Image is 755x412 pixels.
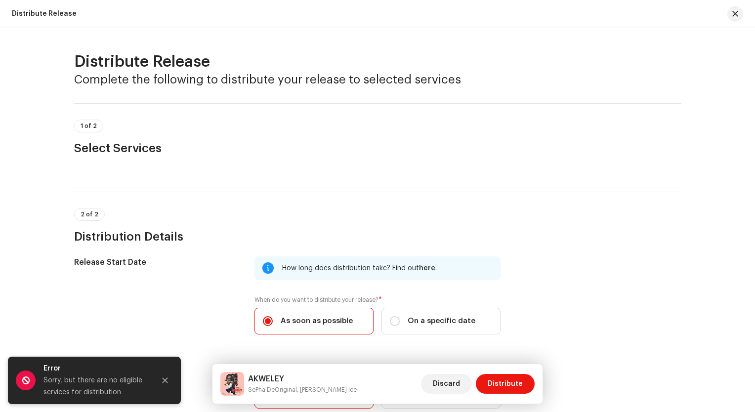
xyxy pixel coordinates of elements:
h5: Release Start Date [74,256,239,268]
small: AKWELEY [248,385,357,395]
h2: Distribute Release [74,52,681,72]
img: 2f06cef3-1d10-41d8-8311-317fafcf30d5 [220,372,244,396]
h3: Complete the following to distribute your release to selected services [74,72,681,87]
span: As soon as possible [281,316,353,327]
button: Discard [421,374,472,394]
button: Distribute [476,374,535,394]
div: Distribute Release [12,10,77,18]
button: Close [155,371,175,390]
span: Distribute [488,374,523,394]
span: 2 of 2 [81,211,98,217]
span: here [419,265,435,272]
label: When do you want to distribute your release? [254,296,501,304]
h3: Distribution Details [74,229,681,245]
div: How long does distribution take? Find out . [282,262,493,274]
div: Error [43,363,147,374]
div: Sorry, but there are no eligible services for distribution [43,374,147,398]
h5: AKWELEY [248,373,357,385]
span: 1 of 2 [81,123,97,129]
h3: Select Services [74,140,681,156]
span: Discard [433,374,460,394]
span: On a specific date [408,316,475,327]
